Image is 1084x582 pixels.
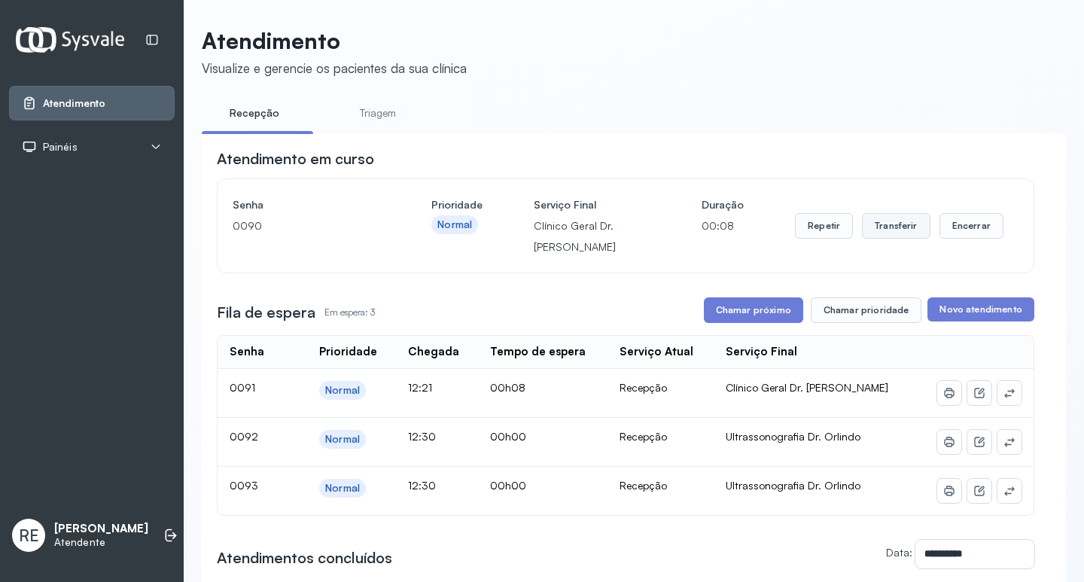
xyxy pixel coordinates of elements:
div: Serviço Final [726,345,797,359]
p: Clínico Geral Dr. [PERSON_NAME] [534,215,650,257]
span: 0093 [230,479,258,492]
div: Normal [325,482,360,495]
span: 00h00 [490,479,526,492]
h3: Fila de espera [217,302,315,323]
a: Triagem [325,101,431,126]
span: 12:30 [408,479,436,492]
button: Transferir [862,213,930,239]
span: 0091 [230,381,255,394]
div: Serviço Atual [620,345,693,359]
button: Chamar próximo [704,297,803,323]
h4: Senha [233,194,380,215]
div: Recepção [620,430,702,443]
span: 12:21 [408,381,432,394]
div: Tempo de espera [490,345,586,359]
p: 0090 [233,215,380,236]
label: Data: [886,546,912,559]
div: Visualize e gerencie os pacientes da sua clínica [202,60,467,76]
p: Atendente [54,536,148,549]
span: 00h08 [490,381,525,394]
h4: Serviço Final [534,194,650,215]
span: Ultrassonografia Dr. Orlindo [726,479,860,492]
span: 00h00 [490,430,526,443]
div: Normal [325,384,360,397]
span: 12:30 [408,430,436,443]
button: Repetir [795,213,853,239]
h3: Atendimentos concluídos [217,547,392,568]
span: Atendimento [43,97,105,110]
div: Normal [437,218,472,231]
div: Senha [230,345,264,359]
button: Novo atendimento [927,297,1034,321]
p: [PERSON_NAME] [54,522,148,536]
a: Recepção [202,101,307,126]
div: Recepção [620,479,702,492]
button: Encerrar [939,213,1003,239]
button: Chamar prioridade [811,297,922,323]
p: Atendimento [202,27,467,54]
div: Recepção [620,381,702,395]
h3: Atendimento em curso [217,148,374,169]
p: Em espera: 3 [324,302,375,323]
div: Chegada [408,345,459,359]
h4: Prioridade [431,194,483,215]
span: Painéis [43,141,78,154]
div: Normal [325,433,360,446]
a: Atendimento [22,96,162,111]
span: 0092 [230,430,258,443]
img: Logotipo do estabelecimento [16,27,124,52]
span: Clínico Geral Dr. [PERSON_NAME] [726,381,888,394]
div: Prioridade [319,345,377,359]
span: Ultrassonografia Dr. Orlindo [726,430,860,443]
h4: Duração [702,194,744,215]
p: 00:08 [702,215,744,236]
